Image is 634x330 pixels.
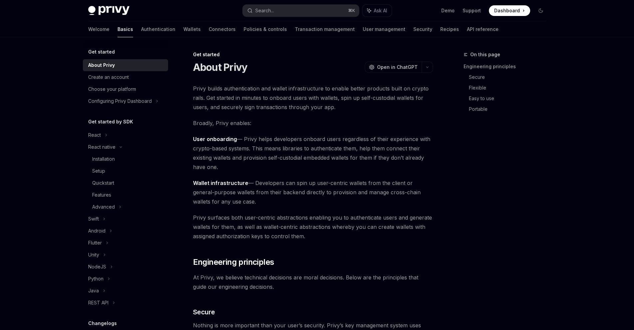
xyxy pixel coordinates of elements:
[88,143,115,151] div: React native
[88,21,109,37] a: Welcome
[440,21,459,37] a: Recipes
[467,21,499,37] a: API reference
[363,21,405,37] a: User management
[117,21,133,37] a: Basics
[348,8,355,13] span: ⌘ K
[88,227,106,235] div: Android
[83,71,168,83] a: Create an account
[83,83,168,95] a: Choose your platform
[295,21,355,37] a: Transaction management
[374,7,387,14] span: Ask AI
[83,165,168,177] a: Setup
[362,5,392,17] button: Ask AI
[88,131,101,139] div: React
[83,153,168,165] a: Installation
[83,177,168,189] a: Quickstart
[88,85,136,93] div: Choose your platform
[88,299,108,307] div: REST API
[88,97,152,105] div: Configuring Privy Dashboard
[243,5,359,17] button: Search...⌘K
[88,287,99,295] div: Java
[88,251,99,259] div: Unity
[92,179,114,187] div: Quickstart
[141,21,175,37] a: Authentication
[88,6,129,15] img: dark logo
[463,7,481,14] a: Support
[88,215,99,223] div: Swift
[244,21,287,37] a: Policies & controls
[92,191,111,199] div: Features
[88,263,106,271] div: NodeJS
[183,21,201,37] a: Wallets
[494,7,520,14] span: Dashboard
[441,7,455,14] a: Demo
[88,61,115,69] div: About Privy
[88,118,133,126] h5: Get started by SDK
[88,73,129,81] div: Create an account
[88,319,117,327] h5: Changelogs
[535,5,546,16] button: Toggle dark mode
[83,189,168,201] a: Features
[88,275,104,283] div: Python
[92,155,115,163] div: Installation
[88,48,115,56] h5: Get started
[413,21,432,37] a: Security
[92,203,115,211] div: Advanced
[83,59,168,71] a: About Privy
[88,239,102,247] div: Flutter
[209,21,236,37] a: Connectors
[92,167,105,175] div: Setup
[255,7,274,15] div: Search...
[489,5,530,16] a: Dashboard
